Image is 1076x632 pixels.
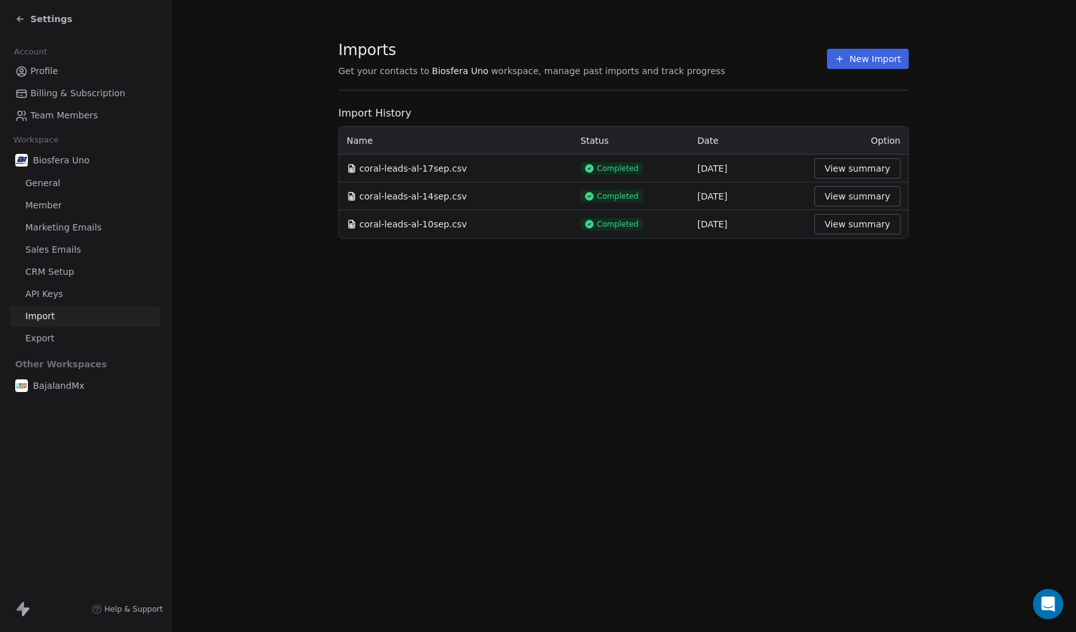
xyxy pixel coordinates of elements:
[25,310,54,323] span: Import
[8,42,53,61] span: Account
[597,163,639,174] span: Completed
[10,239,160,260] a: Sales Emails
[698,218,800,231] div: [DATE]
[1033,589,1063,619] div: Open Intercom Messenger
[10,61,160,82] a: Profile
[10,217,160,238] a: Marketing Emails
[10,306,160,327] a: Import
[15,379,28,392] img: ppic-bajaland-logo.jpg
[30,87,125,100] span: Billing & Subscription
[33,379,84,392] span: BajalandMx
[814,158,900,179] button: View summary
[15,154,28,167] img: biosfera-ppic.jpg
[25,177,60,190] span: General
[25,221,101,234] span: Marketing Emails
[10,83,160,104] a: Billing & Subscription
[338,41,725,60] span: Imports
[814,186,900,206] button: View summary
[25,199,62,212] span: Member
[25,288,63,301] span: API Keys
[338,106,909,121] span: Import History
[10,328,160,349] a: Export
[338,65,430,77] span: Get your contacts to
[10,262,160,282] a: CRM Setup
[25,332,54,345] span: Export
[827,49,909,69] button: New Import
[25,265,74,279] span: CRM Setup
[10,354,112,374] span: Other Workspaces
[597,219,639,229] span: Completed
[30,13,72,25] span: Settings
[10,284,160,305] a: API Keys
[432,65,489,77] span: Biosfera Uno
[698,162,800,175] div: [DATE]
[491,65,725,77] span: workspace, manage past imports and track progress
[10,105,160,126] a: Team Members
[597,191,639,201] span: Completed
[10,173,160,194] a: General
[8,130,64,149] span: Workspace
[698,190,800,203] div: [DATE]
[105,604,163,614] span: Help & Support
[814,214,900,234] button: View summary
[580,136,609,146] span: Status
[871,136,900,146] span: Option
[10,195,160,216] a: Member
[33,154,89,167] span: Biosfera Uno
[359,218,467,231] span: coral-leads-al-10sep.csv
[30,109,98,122] span: Team Members
[25,243,81,256] span: Sales Emails
[347,134,373,147] span: Name
[359,190,467,203] span: coral-leads-al-14sep.csv
[92,604,163,614] a: Help & Support
[698,136,719,146] span: Date
[15,13,72,25] a: Settings
[359,162,467,175] span: coral-leads-al-17sep.csv
[30,65,58,78] span: Profile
